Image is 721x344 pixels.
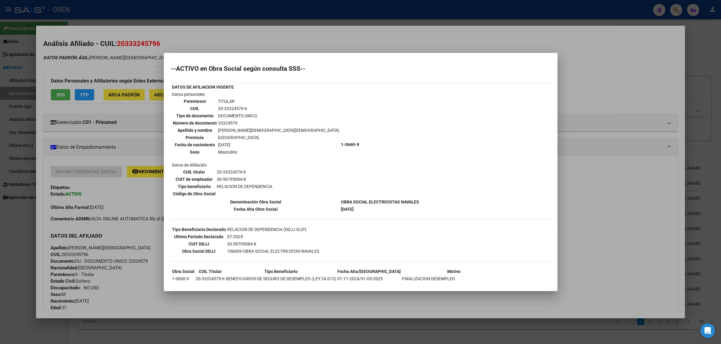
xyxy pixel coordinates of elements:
[172,226,226,233] th: Tipo Beneficiario Declarado
[226,275,336,282] td: BENEFICIARIOS DE SEGURO DE DESEMPLEO (LEY 24.013)
[337,268,401,275] th: Fecha Alta/[GEOGRAPHIC_DATA]
[217,183,273,190] td: RELACION DE DEPENDENCIA
[341,200,419,204] b: OBRA SOCIAL ELECTRICISTAS NAVALES
[172,275,195,282] td: 1-0660-9
[172,91,340,198] td: Datos personales Datos de Afiliación
[172,206,340,213] th: Fecha Alta Obra Social
[218,134,339,141] td: [GEOGRAPHIC_DATA]
[173,176,216,183] th: CUIT de empleador
[218,98,339,105] td: TITULAR
[227,241,319,247] td: 30-50795084-8
[337,283,401,289] td: 01-04-2025/30-04-2025
[172,241,226,247] th: CUIT DDJJ
[195,268,225,275] th: CUIL Titular
[172,233,226,240] th: Ultimo Período Declarado
[218,141,339,148] td: [DATE]
[172,85,234,89] b: DATOS DE AFILIACION VIGENTE
[217,169,273,175] td: 20-33324579-6
[218,149,339,155] td: Masculino
[402,275,507,282] td: FINALIZACION DESEMPLEO
[173,105,217,112] th: CUIL
[218,120,339,126] td: 33324579
[341,142,359,147] b: 1-0660-9
[173,190,216,197] th: Código de Obra Social
[337,275,401,282] td: 01-11-2024/31-05-2025
[172,283,195,289] td: 1-0660-9
[700,323,715,338] div: Open Intercom Messenger
[172,199,340,205] th: Denominación Obra Social
[173,149,217,155] th: Sexo
[195,275,225,282] td: 20-33324579-6
[173,169,216,175] th: CUIL titular
[227,248,319,255] td: 106609-OBRA SOCIAL ELECTRICISTAS NAVALES
[218,112,339,119] td: DOCUMENTO UNICO
[226,268,336,275] th: Tipo Beneficiario
[173,141,217,148] th: Fecha de nacimiento
[172,268,195,275] th: Obra Social
[173,120,217,126] th: Número de documento
[227,226,319,233] td: RELACION DE DEPENDENCIA (DDJJ SIJP)
[171,66,550,72] h2: --ACTIVO en Obra Social según consulta SSS--
[218,105,339,112] td: 20-33324579-6
[173,134,217,141] th: Provincia
[341,207,354,212] b: [DATE]
[218,127,339,134] td: [PERSON_NAME][DEMOGRAPHIC_DATA][DEMOGRAPHIC_DATA]
[173,98,217,105] th: Parentesco
[195,283,225,289] td: 20-33324579-6
[402,283,507,289] td: FINALIZA REL. LABORAL, ALTA BENEF. DE DESEMPLEO
[172,248,226,255] th: Obra Social DDJJ
[227,233,319,240] td: 07-2025
[402,268,507,275] th: Motivo
[217,176,273,183] td: 30-50795084-8
[173,127,217,134] th: Apellido y nombre
[173,112,217,119] th: Tipo de documento
[226,283,336,289] td: RELACION DE DEPENDENCIA
[173,183,216,190] th: Tipo beneficiario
